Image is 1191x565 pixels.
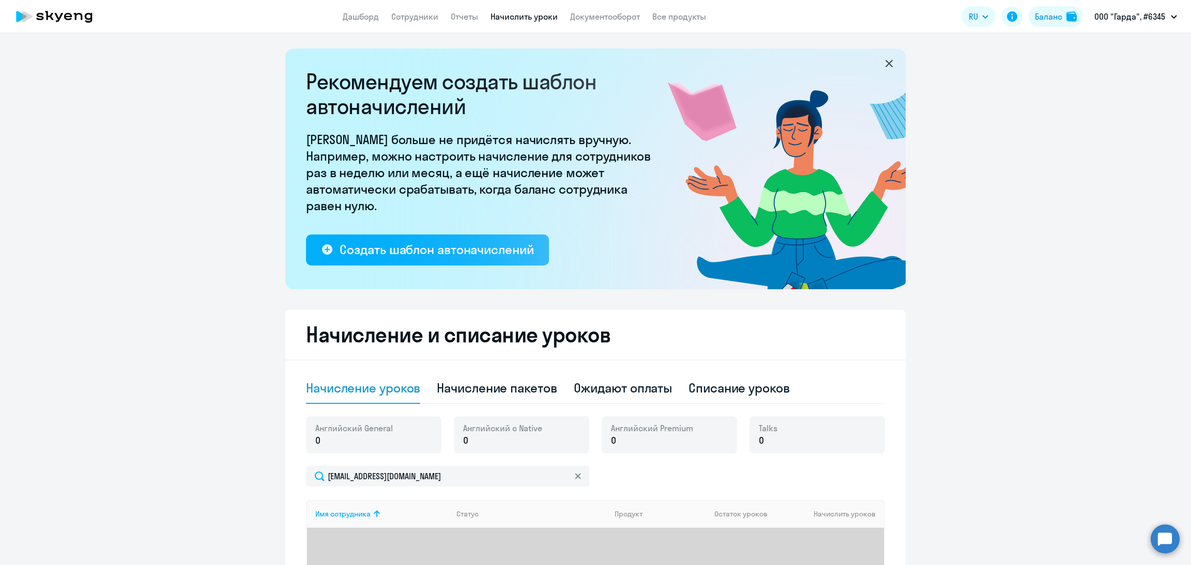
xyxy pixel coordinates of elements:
span: Talks [759,422,777,434]
div: Имя сотрудника [315,509,448,519]
span: Английский General [315,422,393,434]
button: ООО "Гарда", #6345 [1089,4,1182,29]
th: Начислить уроков [778,500,884,528]
div: Списание уроков [689,380,790,396]
span: 0 [611,434,616,447]
div: Продукт [615,509,707,519]
span: Английский с Native [463,422,542,434]
span: Английский Premium [611,422,693,434]
a: Документооборот [570,11,640,22]
span: 0 [315,434,320,447]
div: Остаток уроков [714,509,778,519]
a: Начислить уроки [491,11,558,22]
div: Начисление уроков [306,380,420,396]
p: [PERSON_NAME] больше не придётся начислять вручную. Например, можно настроить начисление для сотр... [306,131,658,214]
a: Сотрудники [391,11,438,22]
div: Начисление пакетов [437,380,557,396]
span: RU [969,10,978,23]
div: Баланс [1035,10,1062,23]
p: ООО "Гарда", #6345 [1094,10,1165,23]
a: Все продукты [652,11,706,22]
img: balance [1066,11,1077,22]
span: Остаток уроков [714,509,768,519]
div: Статус [456,509,606,519]
span: 0 [463,434,468,447]
h2: Рекомендуем создать шаблон автоначислений [306,69,658,119]
a: Дашборд [343,11,379,22]
div: Имя сотрудника [315,509,371,519]
div: Продукт [615,509,643,519]
div: Статус [456,509,479,519]
div: Ожидают оплаты [574,380,673,396]
button: Создать шаблон автоначислений [306,234,549,265]
button: RU [961,6,996,27]
button: Балансbalance [1029,6,1083,27]
input: Поиск по имени, email, продукту или статусу [306,466,589,486]
a: Отчеты [451,11,478,22]
h2: Начисление и списание уроков [306,322,885,347]
span: 0 [759,434,764,447]
div: Создать шаблон автоначислений [340,241,533,258]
